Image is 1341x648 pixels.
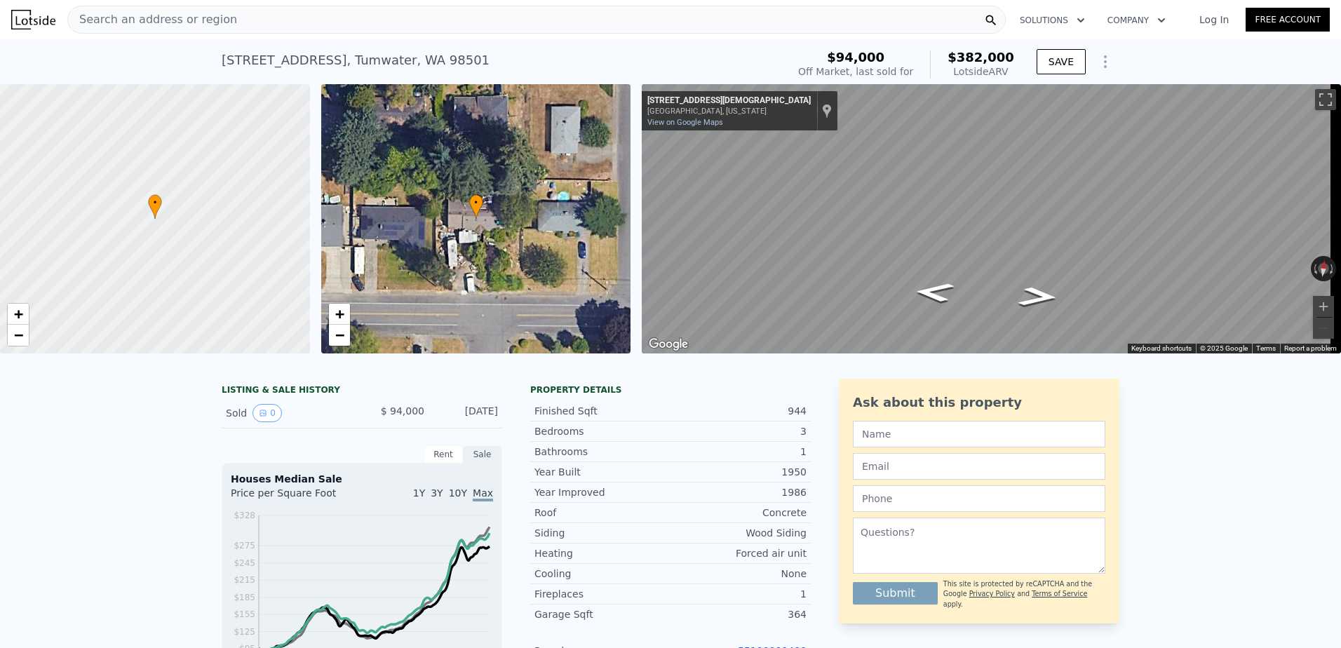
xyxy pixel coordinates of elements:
span: Max [473,487,493,501]
div: 1 [670,445,807,459]
a: Show location on map [822,103,832,119]
div: Cooling [534,567,670,581]
tspan: $185 [234,593,255,602]
tspan: $328 [234,511,255,520]
a: Zoom in [329,304,350,325]
span: 10Y [449,487,467,499]
span: 1Y [413,487,425,499]
div: Price per Square Foot [231,486,362,508]
a: Terms (opens in new tab) [1256,344,1276,352]
path: Go East, X St SW [1002,282,1076,311]
span: • [469,196,483,209]
button: Zoom out [1313,318,1334,339]
span: − [335,326,344,344]
button: Zoom in [1313,296,1334,317]
tspan: $215 [234,575,255,585]
span: $94,000 [827,50,884,65]
tspan: $155 [234,609,255,619]
a: Zoom in [8,304,29,325]
div: Garage Sqft [534,607,670,621]
div: Street View [642,84,1341,353]
input: Name [853,421,1105,447]
div: Bedrooms [534,424,670,438]
div: [GEOGRAPHIC_DATA], [US_STATE] [647,107,811,116]
button: Rotate counterclockwise [1311,256,1319,281]
a: Open this area in Google Maps (opens a new window) [645,335,692,353]
div: [DATE] [436,404,498,422]
span: $ 94,000 [381,405,424,417]
div: Rent [424,445,463,464]
div: Property details [530,384,811,396]
span: + [14,305,23,323]
span: − [14,326,23,344]
button: Solutions [1009,8,1096,33]
div: 944 [670,404,807,418]
a: Log In [1182,13,1246,27]
div: • [469,194,483,219]
div: Wood Siding [670,526,807,540]
a: Privacy Policy [969,590,1015,598]
tspan: $125 [234,627,255,637]
div: [STREET_ADDRESS] , Tumwater , WA 98501 [222,50,490,70]
button: Toggle fullscreen view [1315,89,1336,110]
div: Fireplaces [534,587,670,601]
div: Forced air unit [670,546,807,560]
span: • [148,196,162,209]
path: Go West, X St SW [897,278,971,307]
div: Off Market, last sold for [798,65,913,79]
div: Roof [534,506,670,520]
div: Houses Median Sale [231,472,493,486]
div: Lotside ARV [948,65,1014,79]
img: Lotside [11,10,55,29]
input: Email [853,453,1105,480]
a: Report a problem [1284,344,1337,352]
div: Sale [463,445,502,464]
a: Terms of Service [1032,590,1087,598]
div: 1950 [670,465,807,479]
div: Sold [226,404,351,422]
div: [STREET_ADDRESS][DEMOGRAPHIC_DATA] [647,95,811,107]
div: None [670,567,807,581]
span: + [335,305,344,323]
div: • [148,194,162,219]
a: Zoom out [329,325,350,346]
span: © 2025 Google [1200,344,1248,352]
div: Ask about this property [853,393,1105,412]
div: 3 [670,424,807,438]
div: This site is protected by reCAPTCHA and the Google and apply. [943,579,1105,609]
div: Year Improved [534,485,670,499]
tspan: $275 [234,541,255,551]
img: Google [645,335,692,353]
button: View historical data [252,404,282,422]
div: Concrete [670,506,807,520]
a: View on Google Maps [647,118,723,127]
span: Search an address or region [68,11,237,28]
span: 3Y [431,487,443,499]
div: 1986 [670,485,807,499]
button: Reset the view [1316,255,1330,282]
button: Company [1096,8,1177,33]
div: Map [642,84,1341,353]
button: SAVE [1037,49,1086,74]
div: Siding [534,526,670,540]
div: Bathrooms [534,445,670,459]
div: Heating [534,546,670,560]
button: Rotate clockwise [1329,256,1337,281]
div: Finished Sqft [534,404,670,418]
div: Year Built [534,465,670,479]
input: Phone [853,485,1105,512]
button: Keyboard shortcuts [1131,344,1192,353]
a: Zoom out [8,325,29,346]
button: Show Options [1091,48,1119,76]
button: Submit [853,582,938,605]
tspan: $245 [234,558,255,568]
span: $382,000 [948,50,1014,65]
div: 364 [670,607,807,621]
a: Free Account [1246,8,1330,32]
div: LISTING & SALE HISTORY [222,384,502,398]
div: 1 [670,587,807,601]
